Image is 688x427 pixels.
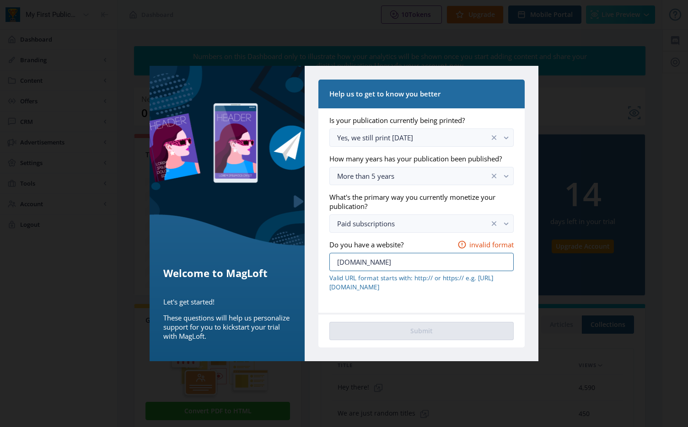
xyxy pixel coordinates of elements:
[163,297,291,306] p: Let's get started!
[329,273,514,292] span: Valid URL format starts with: http:// or https:// e.g. [URL][DOMAIN_NAME]
[489,171,499,181] nb-icon: clear
[329,253,514,271] input: https://national-geographic.com
[337,171,489,181] div: More than 5 years
[489,219,499,228] nb-icon: clear
[337,132,489,143] div: Yes, we still print [DATE]
[163,266,291,280] h5: Welcome to MagLoft
[329,322,514,340] button: Submit
[163,313,291,341] p: These questions will help us personalize support for you to kickstart your trial with MagLoft.
[329,116,506,125] label: Is your publication currently being printed?
[318,80,525,108] nb-card-header: Help us to get to know you better
[329,214,514,233] button: Paid subscriptionsclear
[337,218,489,229] div: Paid subscriptions
[329,128,514,147] button: Yes, we still print [DATE]clear
[329,167,514,185] button: More than 5 yearsclear
[489,133,499,142] nb-icon: clear
[329,240,418,249] label: Do you have a website?
[329,154,506,163] label: How many years has your publication been published?
[469,240,514,249] span: invalid format
[329,192,506,211] label: What's the primary way you currently monetize your publication?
